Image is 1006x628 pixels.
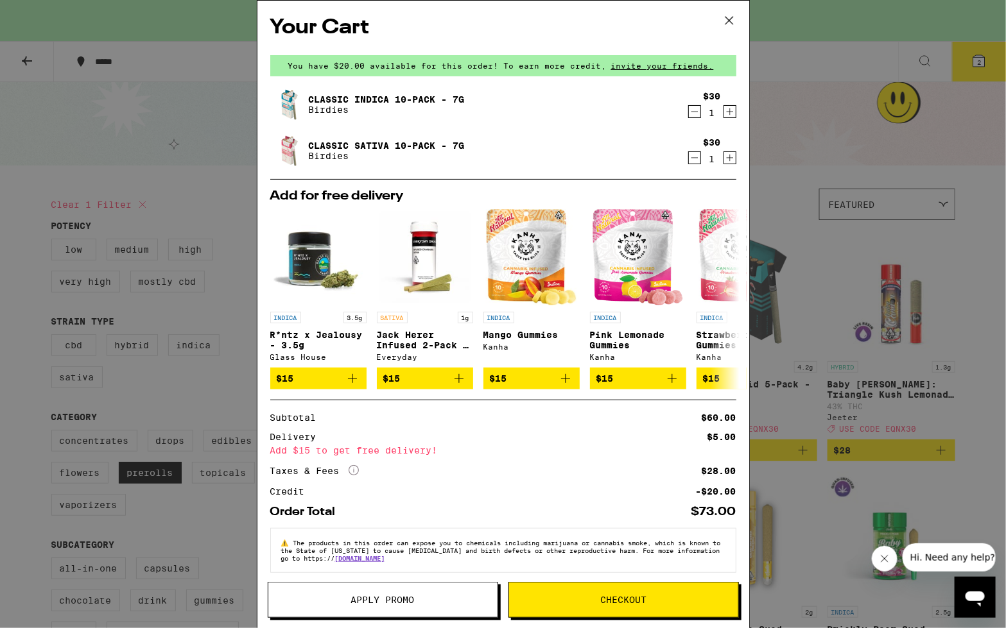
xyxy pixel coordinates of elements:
[590,330,686,350] p: Pink Lemonade Gummies
[270,87,306,123] img: Classic Indica 10-Pack - 7g
[508,582,739,618] button: Checkout
[270,330,367,350] p: R*ntz x Jealousy - 3.5g
[281,539,293,547] span: ⚠️
[377,209,473,368] a: Open page for Jack Herer Infused 2-Pack - 1g from Everyday
[590,353,686,361] div: Kanha
[590,368,686,389] button: Add to bag
[490,373,507,384] span: $15
[270,55,736,76] div: You have $20.00 available for this order! To earn more credit,invite your friends.
[270,190,736,203] h2: Add for free delivery
[590,312,621,323] p: INDICA
[704,91,721,101] div: $30
[270,353,367,361] div: Glass House
[704,108,721,118] div: 1
[697,330,793,350] p: Strawberry Gummies
[704,137,721,148] div: $30
[955,577,996,618] iframe: Button to launch messaging window
[707,432,736,441] div: $5.00
[696,487,736,496] div: -$20.00
[309,140,465,151] a: Classic Sativa 10-Pack - 7g
[483,209,580,368] a: Open page for Mango Gummies from Kanha
[270,133,306,169] img: Classic Sativa 10-Pack - 7g
[377,330,473,350] p: Jack Herer Infused 2-Pack - 1g
[903,543,996,572] iframe: Message from company
[281,539,721,562] span: The products in this order can expose you to chemicals including marijuana or cannabis smoke, whi...
[724,105,736,118] button: Increment
[270,487,314,496] div: Credit
[377,209,473,305] img: Everyday - Jack Herer Infused 2-Pack - 1g
[270,413,325,422] div: Subtotal
[688,105,701,118] button: Decrement
[270,209,367,305] img: Glass House - R*ntz x Jealousy - 3.5g
[309,94,465,105] a: Classic Indica 10-Pack - 7g
[270,312,301,323] p: INDICA
[309,151,465,161] p: Birdies
[268,582,498,618] button: Apply Promo
[699,209,789,305] img: Kanha - Strawberry Gummies
[483,343,580,351] div: Kanha
[383,373,401,384] span: $15
[351,595,415,604] span: Apply Promo
[335,554,385,562] a: [DOMAIN_NAME]
[691,506,736,518] div: $73.00
[483,330,580,340] p: Mango Gummies
[270,13,736,42] h2: Your Cart
[704,154,721,164] div: 1
[590,209,686,368] a: Open page for Pink Lemonade Gummies from Kanha
[703,373,720,384] span: $15
[702,466,736,475] div: $28.00
[309,105,465,115] p: Birdies
[270,465,359,477] div: Taxes & Fees
[343,312,367,323] p: 3.5g
[377,312,408,323] p: SATIVA
[872,546,898,572] iframe: Close message
[270,506,345,518] div: Order Total
[288,62,607,70] span: You have $20.00 available for this order! To earn more credit,
[270,432,325,441] div: Delivery
[596,373,614,384] span: $15
[702,413,736,422] div: $60.00
[377,368,473,389] button: Add to bag
[277,373,294,384] span: $15
[697,312,727,323] p: INDICA
[688,151,701,164] button: Decrement
[697,368,793,389] button: Add to bag
[600,595,646,604] span: Checkout
[697,209,793,368] a: Open page for Strawberry Gummies from Kanha
[270,368,367,389] button: Add to bag
[270,209,367,368] a: Open page for R*ntz x Jealousy - 3.5g from Glass House
[697,353,793,361] div: Kanha
[483,368,580,389] button: Add to bag
[607,62,718,70] span: invite your friends.
[270,446,736,455] div: Add $15 to get free delivery!
[593,209,682,305] img: Kanha - Pink Lemonade Gummies
[486,209,576,305] img: Kanha - Mango Gummies
[458,312,473,323] p: 1g
[724,151,736,164] button: Increment
[483,312,514,323] p: INDICA
[377,353,473,361] div: Everyday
